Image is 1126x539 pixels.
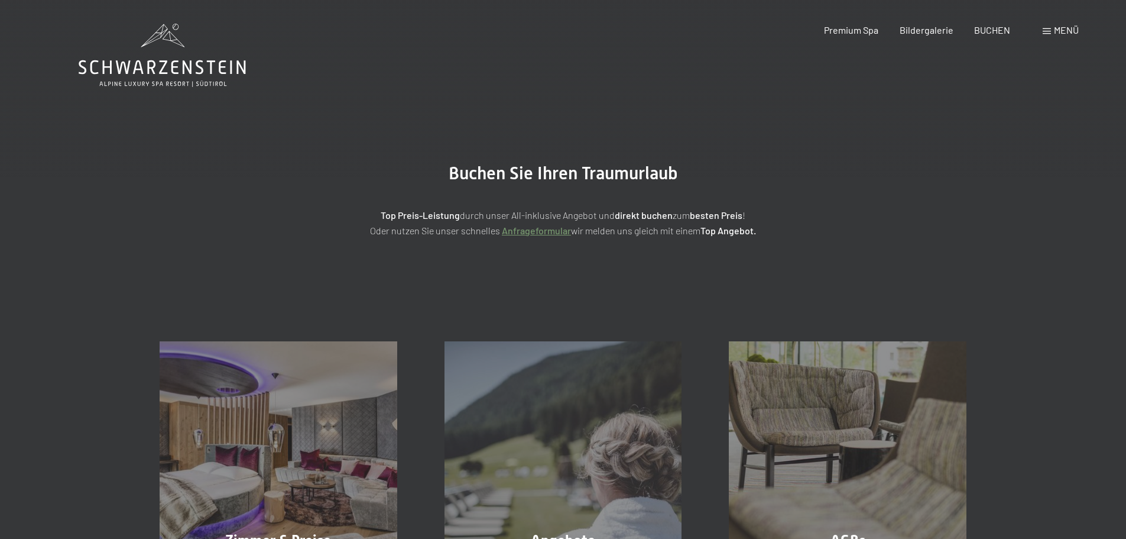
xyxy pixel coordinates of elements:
[1054,24,1079,35] span: Menü
[974,24,1010,35] a: BUCHEN
[268,208,859,238] p: durch unser All-inklusive Angebot und zum ! Oder nutzen Sie unser schnelles wir melden uns gleich...
[615,209,673,221] strong: direkt buchen
[381,209,460,221] strong: Top Preis-Leistung
[900,24,953,35] a: Bildergalerie
[690,209,742,221] strong: besten Preis
[449,163,678,183] span: Buchen Sie Ihren Traumurlaub
[824,24,878,35] a: Premium Spa
[700,225,756,236] strong: Top Angebot.
[502,225,571,236] a: Anfrageformular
